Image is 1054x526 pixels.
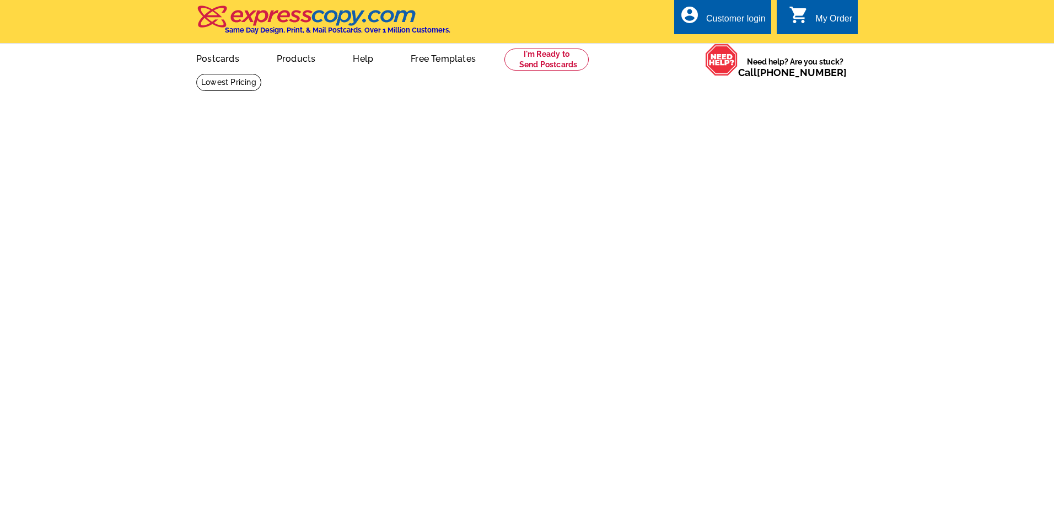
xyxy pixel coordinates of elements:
[196,13,450,34] a: Same Day Design, Print, & Mail Postcards. Over 1 Million Customers.
[789,5,809,25] i: shopping_cart
[789,12,852,26] a: shopping_cart My Order
[179,45,257,71] a: Postcards
[225,26,450,34] h4: Same Day Design, Print, & Mail Postcards. Over 1 Million Customers.
[680,12,766,26] a: account_circle Customer login
[738,67,847,78] span: Call
[705,44,738,76] img: help
[815,14,852,29] div: My Order
[259,45,334,71] a: Products
[757,67,847,78] a: [PHONE_NUMBER]
[680,5,700,25] i: account_circle
[738,56,852,78] span: Need help? Are you stuck?
[393,45,493,71] a: Free Templates
[335,45,391,71] a: Help
[706,14,766,29] div: Customer login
